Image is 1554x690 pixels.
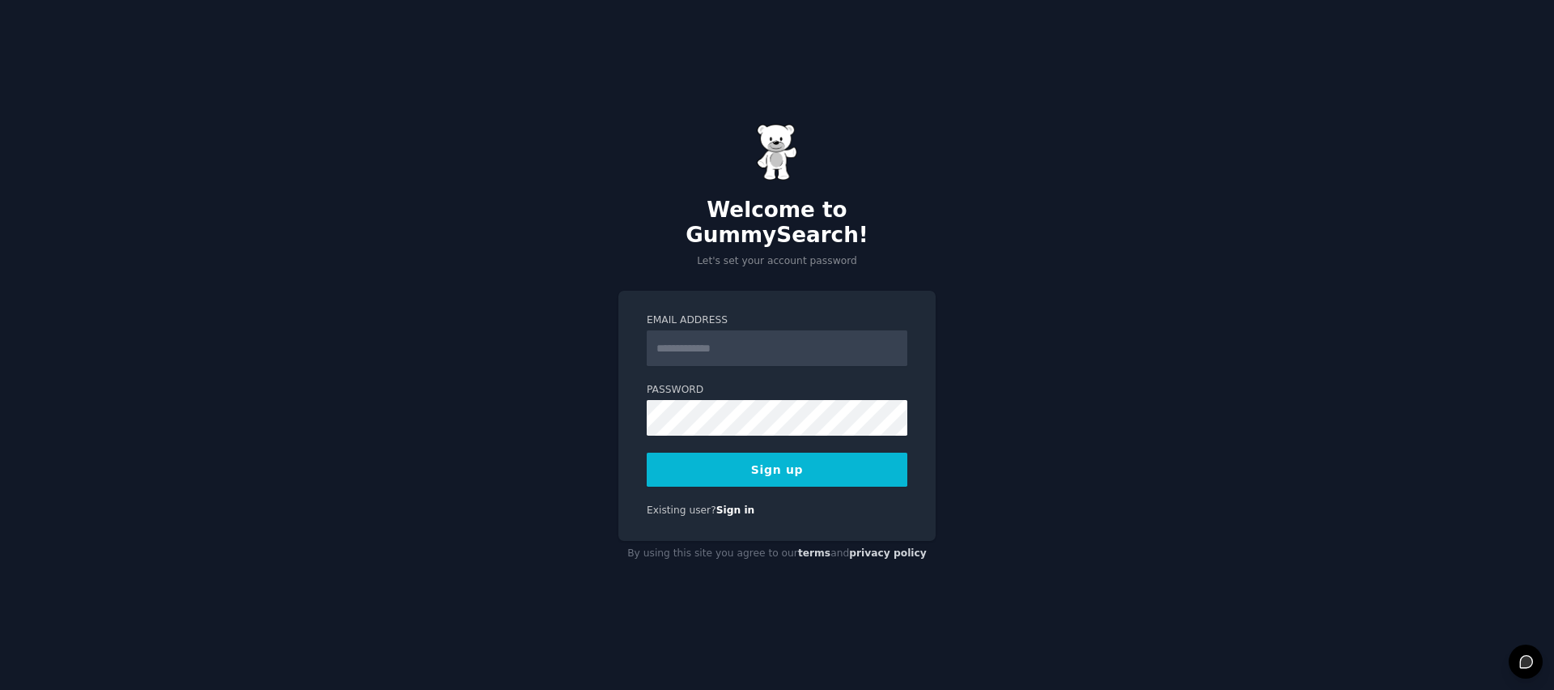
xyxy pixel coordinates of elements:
a: terms [798,547,830,559]
label: Password [647,383,907,398]
a: Sign in [716,505,755,516]
span: Existing user? [647,505,716,516]
img: Gummy Bear [757,124,797,181]
button: Sign up [647,453,907,487]
h2: Welcome to GummySearch! [618,198,936,249]
div: By using this site you agree to our and [618,541,936,567]
label: Email Address [647,313,907,328]
p: Let's set your account password [618,254,936,269]
a: privacy policy [849,547,927,559]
